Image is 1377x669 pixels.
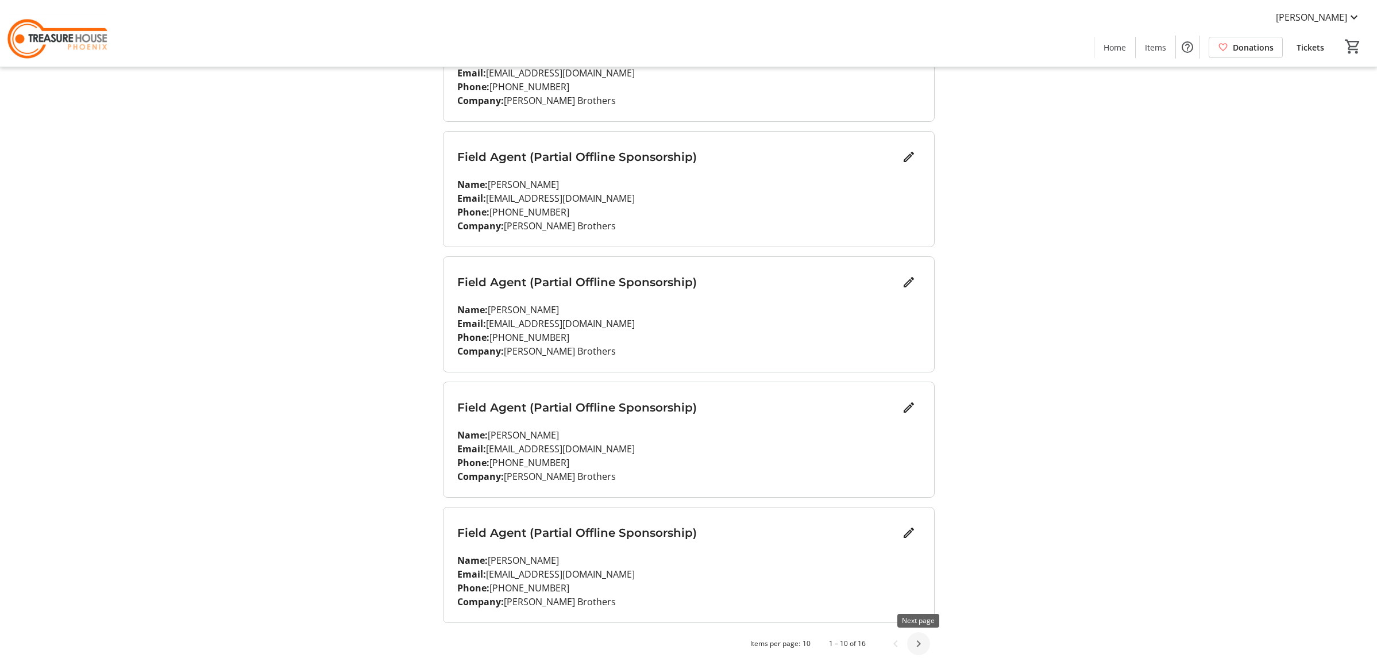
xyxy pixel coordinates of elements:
[457,80,920,94] p: [PHONE_NUMBER]
[457,456,489,469] strong: Phone:
[1276,10,1347,24] span: [PERSON_NAME]
[1267,8,1370,26] button: [PERSON_NAME]
[457,581,920,595] p: [PHONE_NUMBER]
[443,632,935,655] mat-paginator: Select page
[1145,41,1166,53] span: Items
[457,345,504,357] strong: Company:
[897,614,939,628] div: Next page
[1287,37,1333,58] a: Tickets
[457,568,486,580] strong: Email:
[457,330,920,344] p: [PHONE_NUMBER]
[457,399,897,416] h3: Field Agent (Partial Offline Sponsorship)
[457,303,920,317] p: [PERSON_NAME]
[457,344,920,358] p: [PERSON_NAME] Brothers
[457,443,486,455] strong: Email:
[457,205,920,219] p: [PHONE_NUMBER]
[457,554,488,567] strong: Name:
[457,303,488,316] strong: Name:
[1104,41,1126,53] span: Home
[457,66,920,80] p: [EMAIL_ADDRESS][DOMAIN_NAME]
[457,67,486,79] strong: Email:
[457,219,920,233] p: [PERSON_NAME] Brothers
[457,94,504,107] strong: Company:
[829,639,866,649] div: 1 – 10 of 16
[1343,36,1363,57] button: Cart
[907,632,930,655] button: Next page
[457,553,920,567] p: [PERSON_NAME]
[457,206,489,218] strong: Phone:
[457,524,897,541] h3: Field Agent (Partial Offline Sponsorship)
[457,567,920,581] p: [EMAIL_ADDRESS][DOMAIN_NAME]
[457,317,486,330] strong: Email:
[457,80,489,93] strong: Phone:
[457,317,920,330] p: [EMAIL_ADDRESS][DOMAIN_NAME]
[897,145,920,168] button: Edit
[457,429,488,441] strong: Name:
[457,274,897,291] h3: Field Agent (Partial Offline Sponsorship)
[803,639,811,649] div: 10
[897,271,920,294] button: Edit
[750,639,800,649] div: Items per page:
[1136,37,1175,58] a: Items
[897,521,920,544] button: Edit
[1176,36,1199,59] button: Help
[457,595,920,609] p: [PERSON_NAME] Brothers
[1209,37,1283,58] a: Donations
[1233,41,1274,53] span: Donations
[457,148,897,166] h3: Field Agent (Partial Offline Sponsorship)
[457,595,504,608] strong: Company:
[457,178,920,191] p: [PERSON_NAME]
[897,396,920,419] button: Edit
[457,220,504,232] strong: Company:
[457,428,920,442] p: [PERSON_NAME]
[1297,41,1324,53] span: Tickets
[1094,37,1135,58] a: Home
[457,456,920,470] p: [PHONE_NUMBER]
[457,470,504,483] strong: Company:
[457,470,920,483] p: [PERSON_NAME] Brothers
[457,191,920,205] p: [EMAIL_ADDRESS][DOMAIN_NAME]
[457,94,920,107] p: [PERSON_NAME] Brothers
[884,632,907,655] button: Previous page
[457,192,486,205] strong: Email:
[457,582,489,594] strong: Phone:
[457,442,920,456] p: [EMAIL_ADDRESS][DOMAIN_NAME]
[457,331,489,344] strong: Phone:
[7,5,109,62] img: Treasure House's Logo
[457,178,488,191] strong: Name:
